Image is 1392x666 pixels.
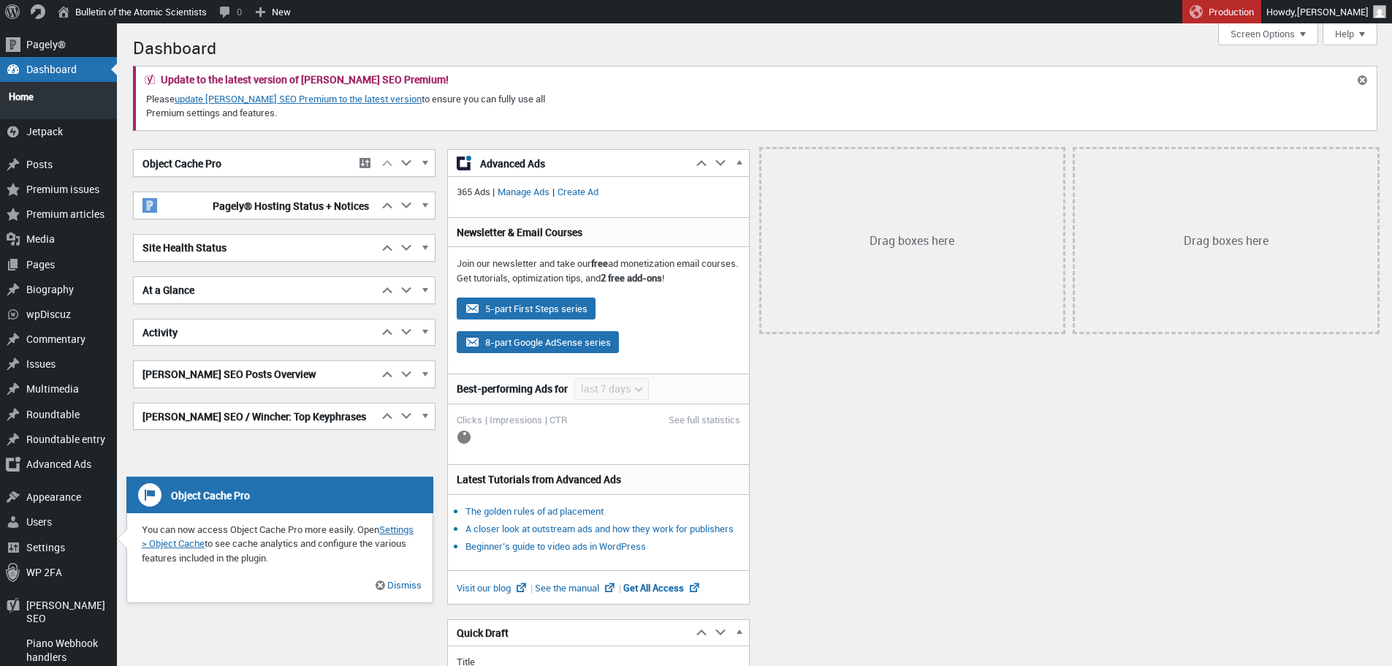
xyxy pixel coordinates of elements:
img: pagely-w-on-b20x20.png [142,198,157,213]
h3: Object Cache Pro [126,477,433,513]
h2: Update to the latest version of [PERSON_NAME] SEO Premium! [161,75,449,85]
h3: Newsletter & Email Courses [457,225,740,240]
span: [PERSON_NAME] [1297,5,1369,18]
h3: Latest Tutorials from Advanced Ads [457,472,740,487]
p: Join our newsletter and take our ad monetization email courses. Get tutorials, optimization tips,... [457,257,740,285]
img: loading [457,430,471,444]
h2: [PERSON_NAME] SEO Posts Overview [134,361,378,387]
h3: Best-performing Ads for [457,382,568,396]
h2: Pagely® Hosting Status + Notices [134,192,378,219]
button: 5-part First Steps series [457,298,596,319]
a: Manage Ads [495,185,552,198]
a: Dismiss [385,578,422,591]
h2: [PERSON_NAME] SEO / Wincher: Top Keyphrases [134,404,378,430]
p: 365 Ads | | [457,185,740,200]
h2: Site Health Status [134,235,378,261]
h2: Object Cache Pro [134,151,351,177]
h2: At a Glance [134,277,378,303]
a: Create Ad [555,185,601,198]
h1: Dashboard [133,31,1377,62]
a: Get All Access [623,581,701,594]
a: The golden rules of ad placement [465,504,604,518]
a: Visit our blog [457,581,535,594]
a: update [PERSON_NAME] SEO Premium to the latest version [175,92,422,105]
button: Screen Options [1218,23,1318,45]
span: Advanced Ads [480,156,683,171]
button: Help [1323,23,1377,45]
p: Please to ensure you can fully use all Premium settings and features. [145,91,586,121]
strong: free [591,257,608,270]
p: You can now access Object Cache Pro more easily. Open to see cache analytics and configure the va... [127,523,433,566]
strong: 2 free add-ons [601,271,662,284]
button: 8-part Google AdSense series [457,331,619,353]
a: A closer look at outstream ads and how they work for publishers [465,522,734,535]
span: Quick Draft [457,626,509,640]
h2: Activity [134,319,378,346]
a: Beginner’s guide to video ads in WordPress [465,540,646,553]
a: Settings > Object Cache [142,523,414,550]
a: See the manual [535,581,623,594]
